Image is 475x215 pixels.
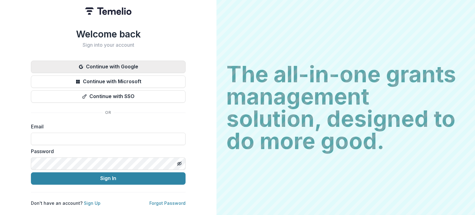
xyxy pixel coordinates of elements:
label: Password [31,148,182,155]
button: Continue with SSO [31,90,186,103]
button: Continue with Google [31,61,186,73]
a: Sign Up [84,200,101,206]
p: Don't have an account? [31,200,101,206]
button: Sign In [31,172,186,185]
label: Email [31,123,182,130]
img: Temelio [85,7,131,15]
a: Forgot Password [149,200,186,206]
h2: Sign into your account [31,42,186,48]
button: Toggle password visibility [174,159,184,169]
h1: Welcome back [31,28,186,40]
button: Continue with Microsoft [31,75,186,88]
